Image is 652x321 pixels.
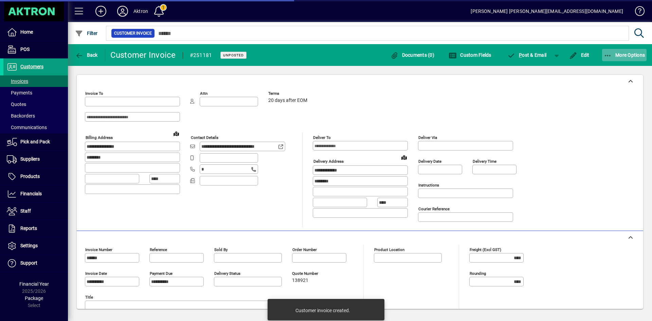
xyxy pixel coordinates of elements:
[292,247,317,252] mat-label: Order number
[85,271,107,276] mat-label: Invoice date
[171,128,182,139] a: View on map
[602,49,647,61] button: More Options
[214,271,240,276] mat-label: Delivery status
[313,135,331,140] mat-label: Deliver To
[604,52,645,58] span: More Options
[85,91,103,96] mat-label: Invoice To
[150,247,167,252] mat-label: Reference
[390,52,434,58] span: Documents (0)
[449,52,491,58] span: Custom Fields
[504,49,550,61] button: Post & Email
[418,135,437,140] mat-label: Deliver via
[567,49,591,61] button: Edit
[3,168,68,185] a: Products
[3,203,68,220] a: Staff
[519,52,522,58] span: P
[68,49,105,61] app-page-header-button: Back
[19,281,49,287] span: Financial Year
[3,41,68,58] a: POS
[7,78,28,84] span: Invoices
[418,159,441,164] mat-label: Delivery date
[507,52,547,58] span: ost & Email
[20,174,40,179] span: Products
[85,247,112,252] mat-label: Invoice number
[447,49,493,61] button: Custom Fields
[20,139,50,144] span: Pick and Pack
[3,151,68,168] a: Suppliers
[150,271,173,276] mat-label: Payment due
[3,220,68,237] a: Reports
[3,110,68,122] a: Backorders
[569,52,590,58] span: Edit
[388,49,436,61] button: Documents (0)
[20,191,42,196] span: Financials
[471,6,623,17] div: [PERSON_NAME] [PERSON_NAME][EMAIL_ADDRESS][DOMAIN_NAME]
[470,247,501,252] mat-label: Freight (excl GST)
[90,5,112,17] button: Add
[20,29,33,35] span: Home
[3,24,68,41] a: Home
[20,64,43,69] span: Customers
[473,159,496,164] mat-label: Delivery time
[85,295,93,300] mat-label: Title
[7,125,47,130] span: Communications
[7,102,26,107] span: Quotes
[25,296,43,301] span: Package
[73,49,99,61] button: Back
[292,271,333,276] span: Quote number
[3,99,68,110] a: Quotes
[20,47,30,52] span: POS
[20,243,38,248] span: Settings
[470,271,486,276] mat-label: Rounding
[418,183,439,188] mat-label: Instructions
[112,5,133,17] button: Profile
[20,226,37,231] span: Reports
[110,50,176,60] div: Customer Invoice
[630,1,644,23] a: Knowledge Base
[133,6,148,17] div: Aktron
[3,237,68,254] a: Settings
[223,53,244,57] span: Unposted
[75,31,98,36] span: Filter
[374,247,404,252] mat-label: Product location
[3,87,68,99] a: Payments
[75,52,98,58] span: Back
[292,278,308,283] span: 138921
[418,207,450,211] mat-label: Courier Reference
[268,91,309,96] span: Terms
[190,50,212,61] div: #251181
[3,185,68,202] a: Financials
[114,30,152,37] span: Customer Invoice
[73,27,99,39] button: Filter
[268,98,307,103] span: 20 days after EOM
[20,156,40,162] span: Suppliers
[7,90,32,95] span: Payments
[200,91,207,96] mat-label: Attn
[3,122,68,133] a: Communications
[7,113,35,119] span: Backorders
[3,75,68,87] a: Invoices
[20,208,31,214] span: Staff
[20,260,37,266] span: Support
[3,133,68,150] a: Pick and Pack
[214,247,228,252] mat-label: Sold by
[399,152,410,163] a: View on map
[3,255,68,272] a: Support
[295,307,350,314] div: Customer invoice created.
